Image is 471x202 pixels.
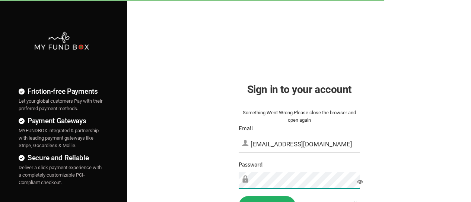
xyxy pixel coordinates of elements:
[239,109,360,124] div: Something Went Wrong.Please close the browser and open again
[239,160,262,170] label: Password
[19,165,102,185] span: Deliver a slick payment experience with a completely customizable PCI-Compliant checkout.
[19,115,105,126] h4: Payment Gateways
[19,128,99,148] span: MYFUNDBOX integrated & partnership with leading payment gateways like Stripe, Gocardless & Mollie.
[19,86,105,97] h4: Friction-free Payments
[239,81,360,97] h2: Sign in to your account
[239,124,253,133] label: Email
[239,136,360,152] input: Email
[19,152,105,163] h4: Secure and Reliable
[19,98,102,111] span: Let your global customers Pay with their preferred payment methods.
[34,31,89,50] img: mfbwhite.png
